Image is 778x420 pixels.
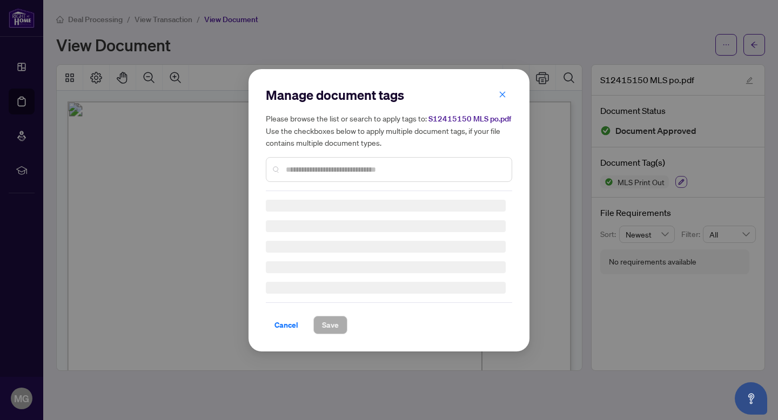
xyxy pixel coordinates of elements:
span: Cancel [274,316,298,334]
h2: Manage document tags [266,86,512,104]
button: Cancel [266,316,307,334]
button: Open asap [735,382,767,415]
span: close [499,90,506,98]
h5: Please browse the list or search to apply tags to: Use the checkboxes below to apply multiple doc... [266,112,512,148]
button: Save [313,316,347,334]
span: S12415150 MLS po.pdf [428,114,511,124]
